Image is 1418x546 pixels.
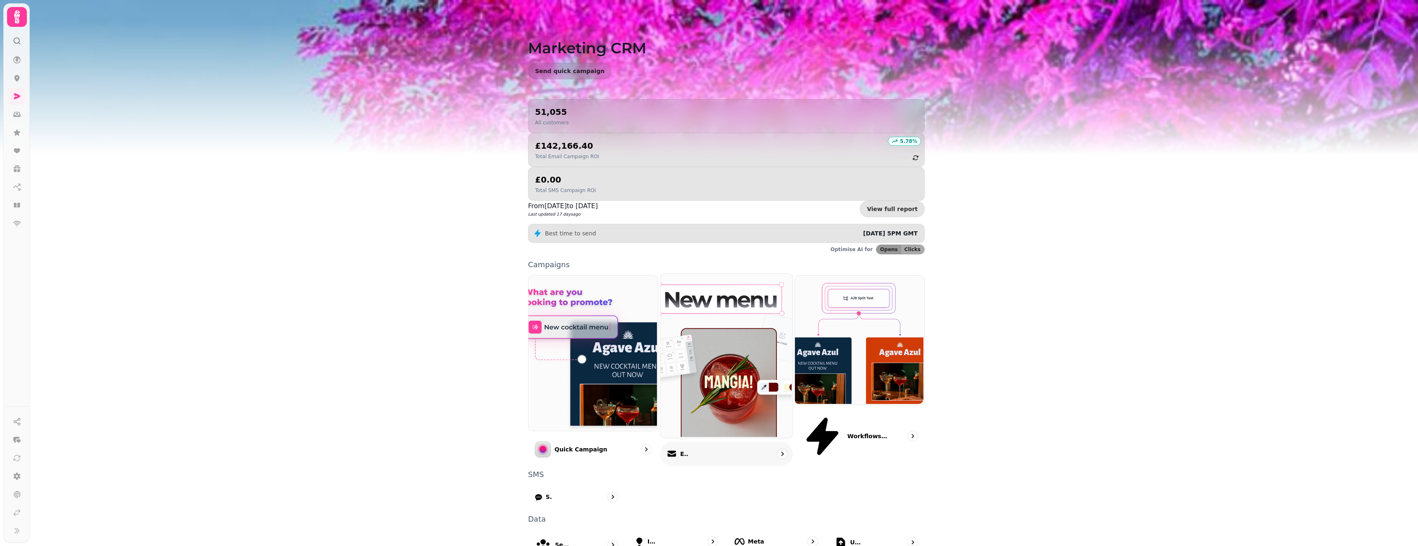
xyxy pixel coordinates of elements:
[528,63,611,79] button: Send quick campaign
[528,471,925,478] p: SMS
[528,261,925,268] p: Campaigns
[709,537,717,546] svg: go to
[528,20,925,56] h1: Marketing CRM
[680,450,688,458] p: Email
[528,515,925,523] p: Data
[900,138,917,145] p: 5.78 %
[830,246,873,253] p: Optimise AI for
[528,275,658,464] a: Quick CampaignQuick Campaign
[778,450,786,458] svg: go to
[535,153,599,160] p: Total Email Campaign ROI
[876,245,901,254] button: Opens
[809,537,817,546] svg: go to
[909,151,923,165] button: refresh
[535,68,604,74] span: Send quick campaign
[795,275,925,464] a: Workflows (coming soon)Workflows (coming soon)
[863,230,918,237] span: [DATE] 5PM GMT
[535,174,596,185] h2: £0.00
[659,273,791,437] img: Email
[642,445,650,453] svg: go to
[847,432,889,440] p: Workflows (coming soon)
[554,445,607,453] p: Quick Campaign
[647,537,655,546] p: Ideas
[535,140,599,152] h2: £142,166.40
[901,245,924,254] button: Clicks
[528,211,598,217] p: Last updated 17 days ago
[546,493,552,501] p: SMS
[909,432,917,440] svg: go to
[660,273,793,466] a: EmailEmail
[545,229,596,237] p: Best time to send
[528,485,625,509] a: SMS
[535,119,569,126] p: All customers
[528,275,657,430] img: Quick Campaign
[904,247,921,252] span: Clicks
[609,493,617,501] svg: go to
[860,201,925,217] a: View full report
[535,187,596,194] p: Total SMS Campaign ROI
[535,106,569,118] h2: 51,055
[748,537,764,546] p: Meta
[528,201,598,211] p: From [DATE] to [DATE]
[794,275,923,404] img: Workflows (coming soon)
[880,247,898,252] span: Opens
